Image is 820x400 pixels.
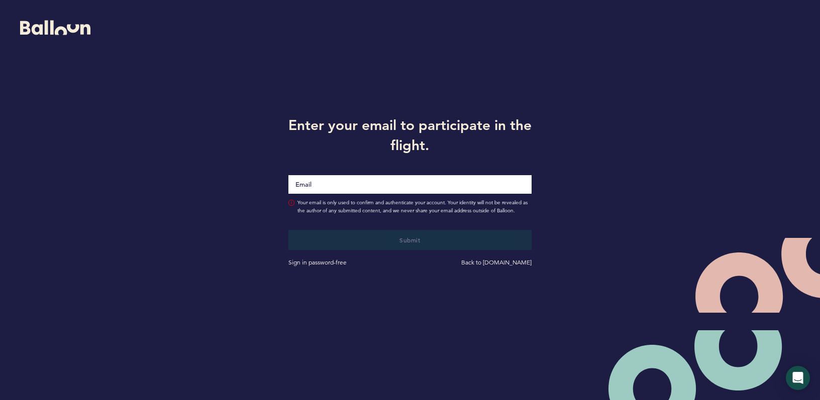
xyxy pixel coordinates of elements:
span: Your email is only used to confirm and authenticate your account. Your identity will not be revea... [297,199,532,215]
a: Sign in password-free [288,258,347,266]
span: Submit [399,236,420,244]
input: Email [288,175,532,194]
h1: Enter your email to participate in the flight. [281,115,539,155]
button: Submit [288,230,532,250]
a: Back to [DOMAIN_NAME] [461,258,532,266]
div: Open Intercom Messenger [786,366,810,390]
